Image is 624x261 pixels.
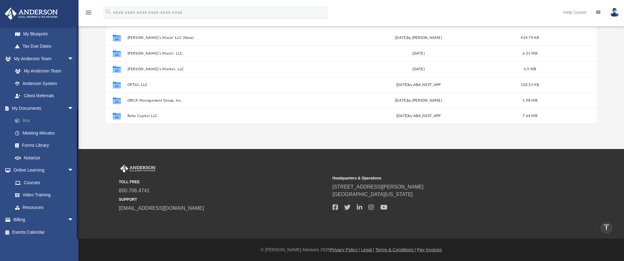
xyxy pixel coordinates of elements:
[4,214,83,226] a: Billingarrow_drop_down
[119,197,328,202] small: SUPPORT
[68,214,80,226] span: arrow_drop_down
[322,35,514,41] div: [DATE] by [PERSON_NAME]
[524,67,536,71] span: 6.5 MB
[105,8,112,15] i: search
[3,8,60,20] img: Anderson Advisors Platinum Portal
[4,102,83,115] a: My Documentsarrow_drop_down
[9,176,80,189] a: Courses
[333,192,413,197] a: [GEOGRAPHIC_DATA][US_STATE]
[127,114,319,118] button: Raha Capital LLC
[68,52,80,65] span: arrow_drop_down
[119,205,204,211] a: [EMAIL_ADDRESS][DOMAIN_NAME]
[330,247,360,252] a: Privacy Policy |
[127,51,319,56] button: [PERSON_NAME]'s Mazin', LLC
[417,247,442,252] a: Pay Invoices
[333,175,542,181] small: Headquarters & Operations
[9,28,80,40] a: My Blueprint
[79,247,624,253] div: © [PERSON_NAME] Advisors 2025
[4,226,83,238] a: Events Calendar
[9,139,80,152] a: Forms Library
[9,40,83,53] a: Tax Due Dates
[9,201,80,214] a: Resources
[127,83,319,87] button: OFTGI, LLC
[333,184,424,189] a: [STREET_ADDRESS][PERSON_NAME]
[85,9,92,16] i: menu
[375,247,416,252] a: Terms & Conditions |
[361,247,374,252] a: Legal |
[322,51,514,56] div: [DATE]
[127,67,319,71] button: [PERSON_NAME]'s Market, LLC
[9,189,77,201] a: Video Training
[322,98,514,104] div: [DATE] by [PERSON_NAME]
[119,179,328,185] small: TOLL FREE
[523,52,537,55] span: 6.21 MB
[603,224,610,231] i: vertical_align_top
[4,164,80,177] a: Online Learningarrow_drop_down
[523,114,537,118] span: 7.64 MB
[127,36,319,40] button: [PERSON_NAME]'s Mazin' LLC (New)
[9,65,77,77] a: My Anderson Team
[521,36,539,40] span: 434.79 KB
[68,102,80,115] span: arrow_drop_down
[119,165,157,173] img: Anderson Advisors Platinum Portal
[9,127,83,139] a: Meeting Minutes
[600,221,613,234] a: vertical_align_top
[9,90,80,102] a: Client Referrals
[523,99,537,102] span: 1.98 MB
[9,152,83,164] a: Notarize
[85,12,92,16] a: menu
[322,67,514,72] div: [DATE]
[4,52,80,65] a: My Anderson Teamarrow_drop_down
[9,77,80,90] a: Anderson System
[322,82,514,88] div: [DATE] by ABA_NEST_APP
[9,115,83,127] a: Box
[322,113,514,119] div: [DATE] by ABA_NEST_APP
[119,188,150,193] a: 800.706.4741
[521,83,539,87] span: 102.51 KB
[68,164,80,177] span: arrow_drop_down
[610,8,619,17] img: User Pic
[127,99,319,103] button: ORCA Management Group, Inc.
